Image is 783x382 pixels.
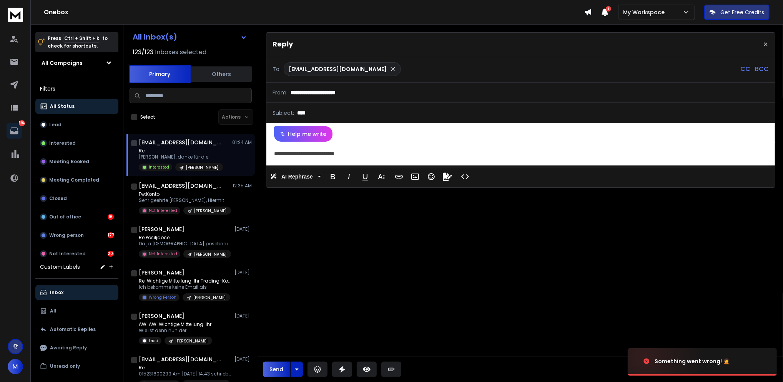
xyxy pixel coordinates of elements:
button: Insert Link (Ctrl+K) [392,169,406,184]
button: Primary [129,65,191,83]
p: To: [273,65,281,73]
p: Wrong Person [149,294,176,300]
p: From: [273,89,288,96]
button: Emoticons [424,169,439,184]
button: Meeting Completed [35,172,118,188]
h1: All Campaigns [42,59,83,67]
button: AI Rephrase [269,169,323,184]
a: 394 [7,123,22,139]
button: Help me write [274,126,332,142]
p: Fw:Konto [139,191,231,197]
div: Something went wrong! 🤦 [655,357,730,365]
p: Wrong person [49,232,84,238]
h3: Custom Labels [40,263,80,271]
h1: [EMAIL_ADDRESS][DOMAIN_NAME] [139,139,223,146]
p: Meeting Completed [49,177,99,183]
p: [PERSON_NAME] [194,251,226,257]
p: [PERSON_NAME] [186,165,218,170]
button: Out of office16 [35,209,118,225]
p: CC [740,64,750,74]
div: 201 [108,251,114,257]
p: Re: [139,148,223,154]
p: 394 [19,120,25,126]
p: Lead [149,338,158,344]
button: Inbox [35,285,118,300]
p: Unread only [50,363,80,369]
p: Get Free Credits [720,8,764,16]
p: 01:24 AM [232,139,252,146]
h1: [PERSON_NAME] [139,269,185,276]
p: Meeting Booked [49,159,89,165]
span: AI Rephrase [280,174,314,180]
button: All Status [35,99,118,114]
button: Code View [458,169,472,184]
p: Not Interested [149,251,177,257]
p: [PERSON_NAME] [194,208,226,214]
h1: [EMAIL_ADDRESS][DOMAIN_NAME] [139,182,223,190]
button: Get Free Credits [704,5,770,20]
p: 015231800299 Am [DATE] 14:43 schrieb [PERSON_NAME] [139,371,231,377]
h1: [PERSON_NAME] [139,225,185,233]
p: Inbox [50,289,63,296]
p: Awaiting Reply [50,345,87,351]
p: BCC [755,64,769,74]
span: Ctrl + Shift + k [63,34,100,43]
button: M [8,359,23,374]
img: image [628,341,705,382]
p: Automatic Replies [50,326,96,332]
button: Others [191,66,252,83]
p: [DATE] [234,226,252,232]
button: Signature [440,169,455,184]
button: All Campaigns [35,55,118,71]
p: [DATE] [234,356,252,362]
p: Wie ist denn nun der [139,327,212,334]
p: 12:35 AM [233,183,252,189]
p: Ich bekomme keine Email als [139,284,231,290]
h1: All Inbox(s) [133,33,177,41]
p: Sehr geehrte [PERSON_NAME], Hiermit [139,197,231,203]
p: Not Interested [149,208,177,213]
p: My Workspace [623,8,668,16]
p: Re: [139,365,231,371]
p: [EMAIL_ADDRESS][DOMAIN_NAME] [289,65,387,73]
p: [PERSON_NAME] [193,295,226,301]
span: 123 / 123 [133,48,153,57]
button: Italic (Ctrl+I) [342,169,356,184]
button: Automatic Replies [35,322,118,337]
button: Awaiting Reply [35,340,118,356]
button: Not Interested201 [35,246,118,261]
p: All [50,308,57,314]
h1: [PERSON_NAME] [139,312,185,320]
p: [DATE] [234,313,252,319]
button: Closed [35,191,118,206]
img: logo [8,8,23,22]
button: Bold (Ctrl+B) [326,169,340,184]
p: Re: Wichtige Mitteilung: Ihr Trading-Konto [139,278,231,284]
p: Press to check for shortcuts. [48,35,108,50]
button: All Inbox(s) [126,29,253,45]
p: All Status [50,103,75,109]
h3: Inboxes selected [155,48,206,57]
div: 177 [108,232,114,238]
div: 16 [108,214,114,220]
h3: Filters [35,83,118,94]
p: AW: AW: Wichtige Mitteilung: Ihr [139,321,212,327]
button: Insert Image (Ctrl+P) [408,169,422,184]
span: 2 [606,6,611,12]
label: Select [140,114,155,120]
button: Unread only [35,359,118,374]
button: Interested [35,136,118,151]
p: Reply [273,39,293,50]
p: Not Interested [49,251,86,257]
p: Interested [49,140,76,146]
button: More Text [374,169,389,184]
button: Meeting Booked [35,154,118,169]
p: Da ja [DEMOGRAPHIC_DATA] posebne i [139,241,231,247]
button: Wrong person177 [35,228,118,243]
p: Lead [49,122,62,128]
p: Out of office [49,214,81,220]
p: Re:Posiljaoce [139,235,231,241]
button: All [35,303,118,319]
